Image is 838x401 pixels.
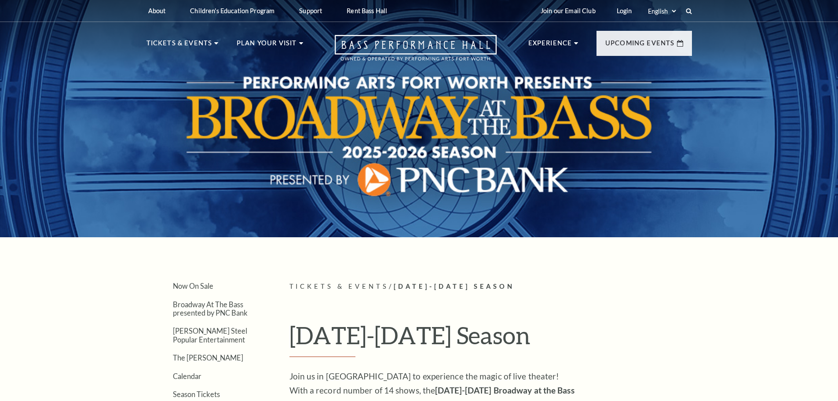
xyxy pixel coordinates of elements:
a: Calendar [173,372,201,380]
p: Rent Bass Hall [347,7,387,15]
p: Children's Education Program [190,7,274,15]
p: / [289,281,692,292]
span: Tickets & Events [289,283,389,290]
a: The [PERSON_NAME] [173,353,243,362]
a: Season Tickets [173,390,220,398]
a: Now On Sale [173,282,213,290]
a: Broadway At The Bass presented by PNC Bank [173,300,248,317]
p: Upcoming Events [605,38,675,54]
p: About [148,7,166,15]
h1: [DATE]-[DATE] Season [289,321,692,357]
p: Tickets & Events [146,38,212,54]
select: Select: [646,7,677,15]
p: Plan Your Visit [237,38,297,54]
span: [DATE]-[DATE] Season [394,283,515,290]
p: Support [299,7,322,15]
a: [PERSON_NAME] Steel Popular Entertainment [173,327,247,343]
p: Experience [528,38,572,54]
